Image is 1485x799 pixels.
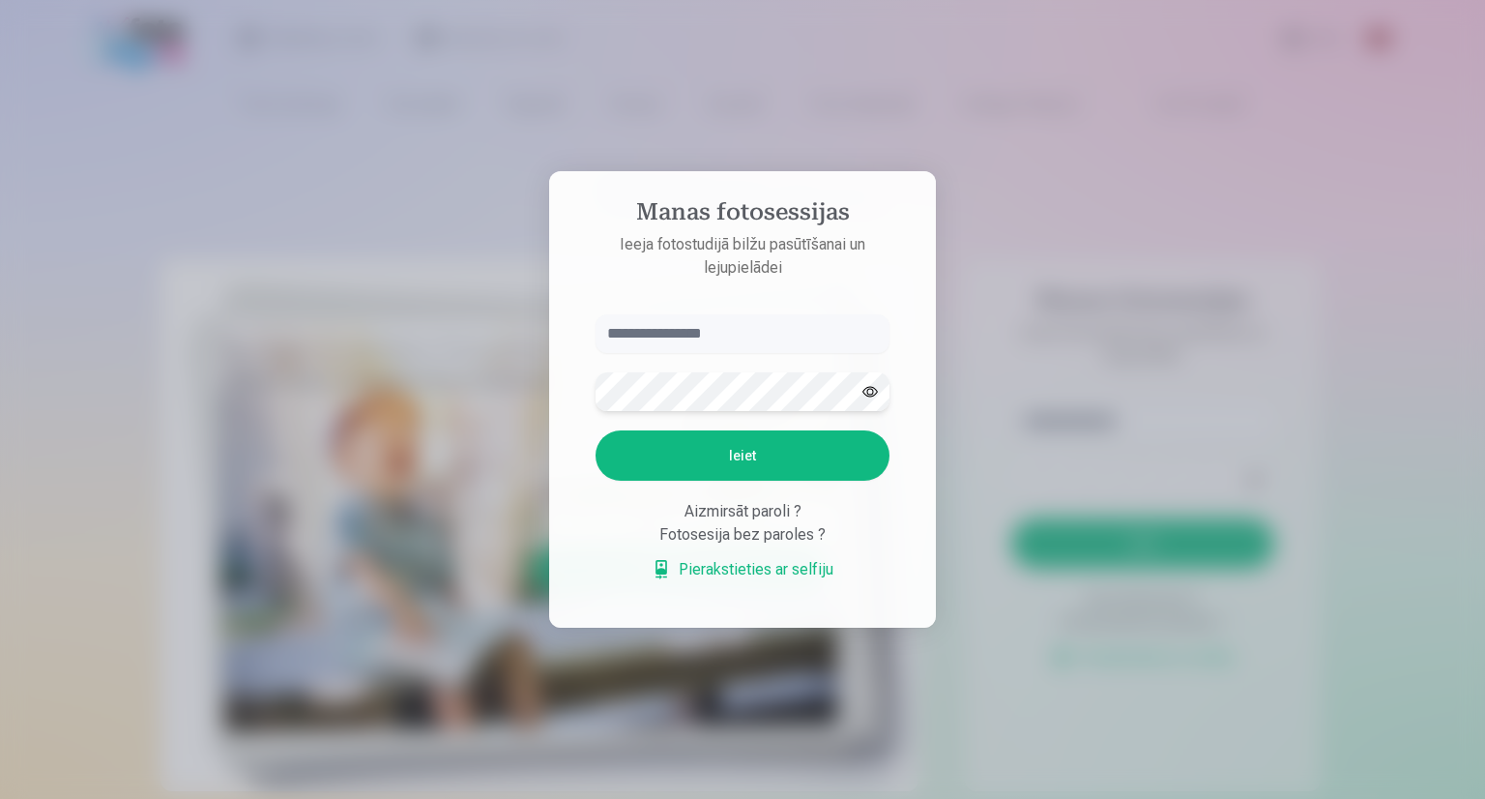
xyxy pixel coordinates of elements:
[576,198,909,233] h4: Manas fotosessijas
[652,558,833,581] a: Pierakstieties ar selfiju
[576,233,909,280] p: Ieeja fotostudijā bilžu pasūtīšanai un lejupielādei
[596,500,889,523] div: Aizmirsāt paroli ?
[596,430,889,481] button: Ieiet
[596,523,889,547] div: Fotosesija bez paroles ?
